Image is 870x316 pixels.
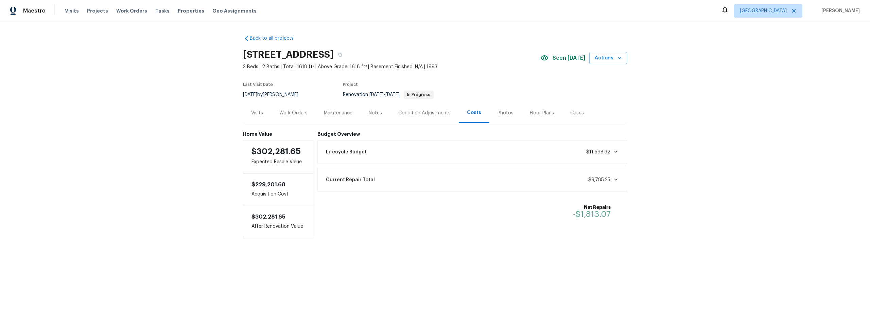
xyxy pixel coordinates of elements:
[243,174,313,206] div: Acquisition Cost
[65,7,79,14] span: Visits
[467,109,481,116] div: Costs
[369,92,384,97] span: [DATE]
[212,7,257,14] span: Geo Assignments
[530,110,554,116] div: Floor Plans
[251,110,263,116] div: Visits
[251,214,285,220] span: $302,281.65
[251,182,285,187] span: $229,201.68
[251,147,301,155] span: $302,281.65
[324,110,352,116] div: Maintenance
[595,54,622,62] span: Actions
[385,92,400,97] span: [DATE]
[243,82,273,87] span: Last Visit Date
[588,178,610,182] span: $9,785.25
[243,91,307,99] div: by [PERSON_NAME]
[498,110,514,116] div: Photos
[23,7,46,14] span: Maestro
[819,7,860,14] span: [PERSON_NAME]
[87,7,108,14] span: Projects
[334,49,346,61] button: Copy Address
[243,35,308,42] a: Back to all projects
[343,82,358,87] span: Project
[553,55,585,61] span: Seen [DATE]
[740,7,787,14] span: [GEOGRAPHIC_DATA]
[326,149,367,155] span: Lifecycle Budget
[317,131,627,137] h6: Budget Overview
[326,176,375,183] span: Current Repair Total
[570,110,584,116] div: Cases
[243,131,313,137] h6: Home Value
[369,92,400,97] span: -
[116,7,147,14] span: Work Orders
[398,110,451,116] div: Condition Adjustments
[404,93,433,97] span: In Progress
[178,7,204,14] span: Properties
[343,92,434,97] span: Renovation
[573,210,611,218] span: -$1,813.07
[573,204,611,211] b: Net Repairs
[243,140,313,174] div: Expected Resale Value
[369,110,382,116] div: Notes
[589,52,627,64] button: Actions
[279,110,308,116] div: Work Orders
[155,8,170,13] span: Tasks
[586,150,610,154] span: $11,598.32
[243,92,257,97] span: [DATE]
[243,63,540,70] span: 3 Beds | 2 Baths | Total: 1618 ft² | Above Grade: 1618 ft² | Basement Finished: N/A | 1993
[243,206,313,238] div: After Renovation Value
[243,51,334,58] h2: [STREET_ADDRESS]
